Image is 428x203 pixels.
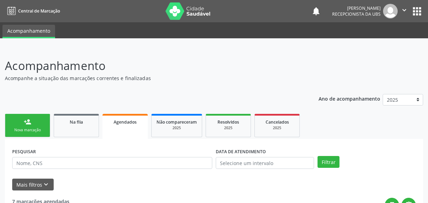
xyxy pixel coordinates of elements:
input: Selecione um intervalo [216,157,314,169]
div: [PERSON_NAME] [332,5,381,11]
i:  [400,6,408,14]
label: DATA DE ATENDIMENTO [216,146,266,157]
a: Central de Marcação [5,5,60,17]
a: Acompanhamento [2,25,55,38]
span: Na fila [70,119,83,125]
img: img [383,4,398,18]
span: Não compareceram [156,119,197,125]
button: Mais filtroskeyboard_arrow_down [12,179,54,191]
div: person_add [24,118,31,126]
button: notifications [311,6,321,16]
input: Nome, CNS [12,157,212,169]
span: Resolvidos [217,119,239,125]
p: Acompanhamento [5,57,298,75]
div: Nova marcação [10,127,45,133]
div: 2025 [156,125,197,131]
div: 2025 [211,125,246,131]
span: Cancelados [266,119,289,125]
span: Central de Marcação [18,8,60,14]
span: Recepcionista da UBS [332,11,381,17]
button: apps [411,5,423,17]
i: keyboard_arrow_down [42,181,50,188]
p: Acompanhe a situação das marcações correntes e finalizadas [5,75,298,82]
span: Agendados [114,119,137,125]
button: Filtrar [318,156,339,168]
p: Ano de acompanhamento [319,94,380,103]
button:  [398,4,411,18]
div: 2025 [260,125,295,131]
label: PESQUISAR [12,146,36,157]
